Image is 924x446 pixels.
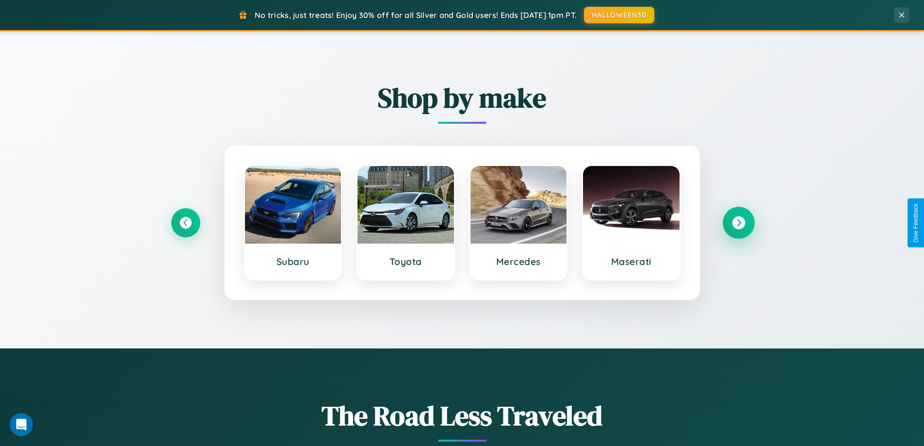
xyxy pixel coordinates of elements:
[593,256,670,267] h3: Maserati
[255,10,577,20] span: No tricks, just treats! Enjoy 30% off for all Silver and Gold users! Ends [DATE] 1pm PT.
[367,256,444,267] h3: Toyota
[10,413,33,436] iframe: Intercom live chat
[584,7,654,23] button: HALLOWEEN30
[171,397,753,434] h1: The Road Less Traveled
[171,79,753,116] h2: Shop by make
[255,256,332,267] h3: Subaru
[480,256,557,267] h3: Mercedes
[912,203,919,243] div: Give Feedback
